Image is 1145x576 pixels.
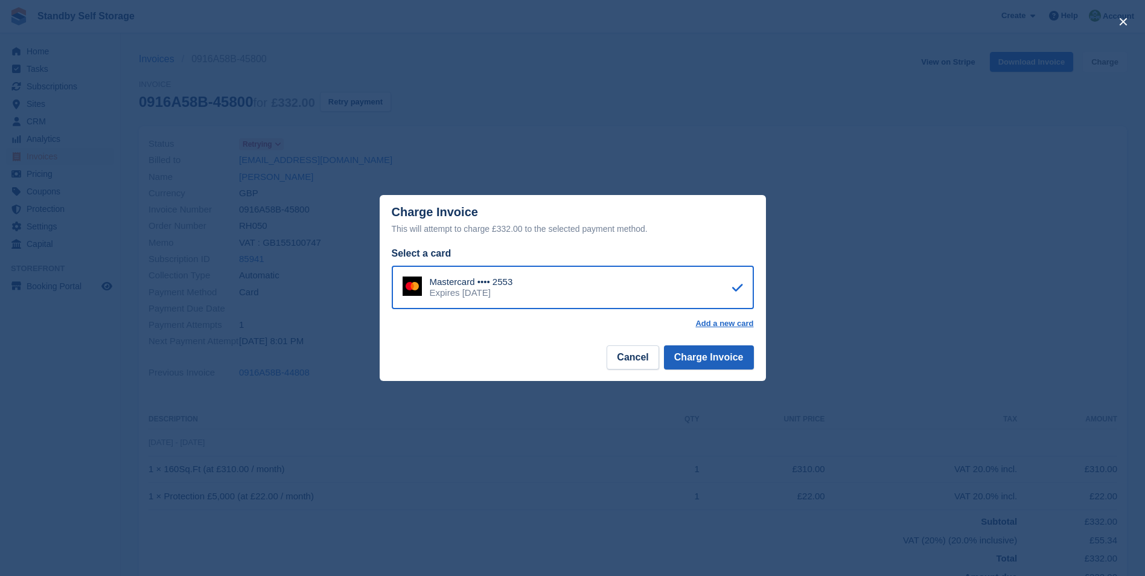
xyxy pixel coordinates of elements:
img: Mastercard Logo [403,277,422,296]
div: Select a card [392,246,754,261]
a: Add a new card [695,319,753,328]
button: Charge Invoice [664,345,754,370]
div: Mastercard •••• 2553 [430,277,513,287]
button: Cancel [607,345,659,370]
div: Expires [DATE] [430,287,513,298]
button: close [1114,12,1133,31]
div: Charge Invoice [392,205,754,236]
div: This will attempt to charge £332.00 to the selected payment method. [392,222,754,236]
